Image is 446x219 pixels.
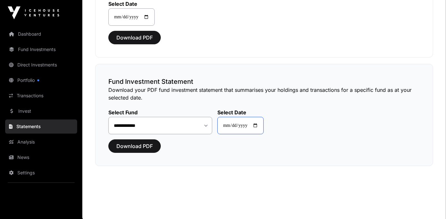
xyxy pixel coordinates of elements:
[5,42,77,57] a: Fund Investments
[5,119,77,134] a: Statements
[108,77,420,86] h3: Fund Investment Statement
[5,166,77,180] a: Settings
[5,135,77,149] a: Analysis
[414,188,446,219] iframe: Chat Widget
[108,139,161,153] button: Download PDF
[108,37,161,44] a: Download PDF
[116,142,153,150] span: Download PDF
[116,34,153,41] span: Download PDF
[8,6,59,19] img: Icehouse Ventures Logo
[108,1,155,7] label: Select Date
[108,86,420,101] p: Download your PDF fund investment statement that summarises your holdings and transactions for a ...
[5,73,77,87] a: Portfolio
[108,109,212,116] label: Select Fund
[108,146,161,152] a: Download PDF
[217,109,264,116] label: Select Date
[5,89,77,103] a: Transactions
[108,31,161,44] button: Download PDF
[5,58,77,72] a: Direct Investments
[5,27,77,41] a: Dashboard
[5,104,77,118] a: Invest
[5,150,77,164] a: News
